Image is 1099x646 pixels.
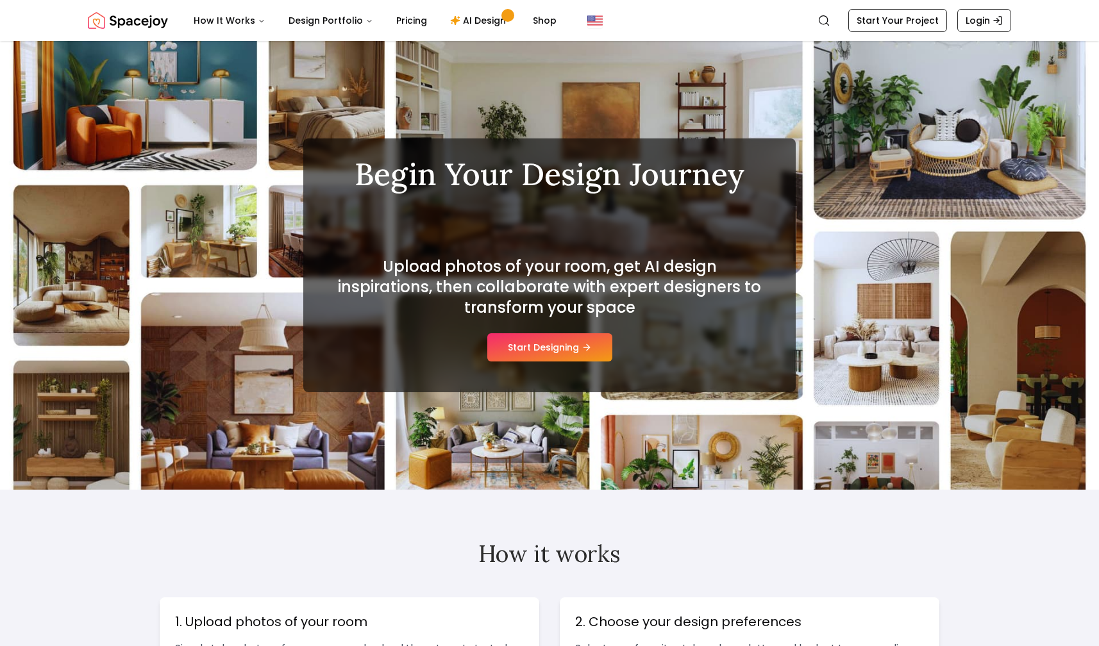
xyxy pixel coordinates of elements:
[334,159,765,190] h1: Begin Your Design Journey
[183,8,276,33] button: How It Works
[848,9,947,32] a: Start Your Project
[160,541,939,567] h2: How it works
[957,9,1011,32] a: Login
[523,8,567,33] a: Shop
[487,333,612,361] button: Start Designing
[88,8,168,33] img: Spacejoy Logo
[587,13,603,28] img: United States
[440,8,520,33] a: AI Design
[278,8,383,33] button: Design Portfolio
[183,8,567,33] nav: Main
[88,8,168,33] a: Spacejoy
[175,613,524,631] h3: 1. Upload photos of your room
[386,8,437,33] a: Pricing
[334,256,765,318] h2: Upload photos of your room, get AI design inspirations, then collaborate with expert designers to...
[575,613,924,631] h3: 2. Choose your design preferences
